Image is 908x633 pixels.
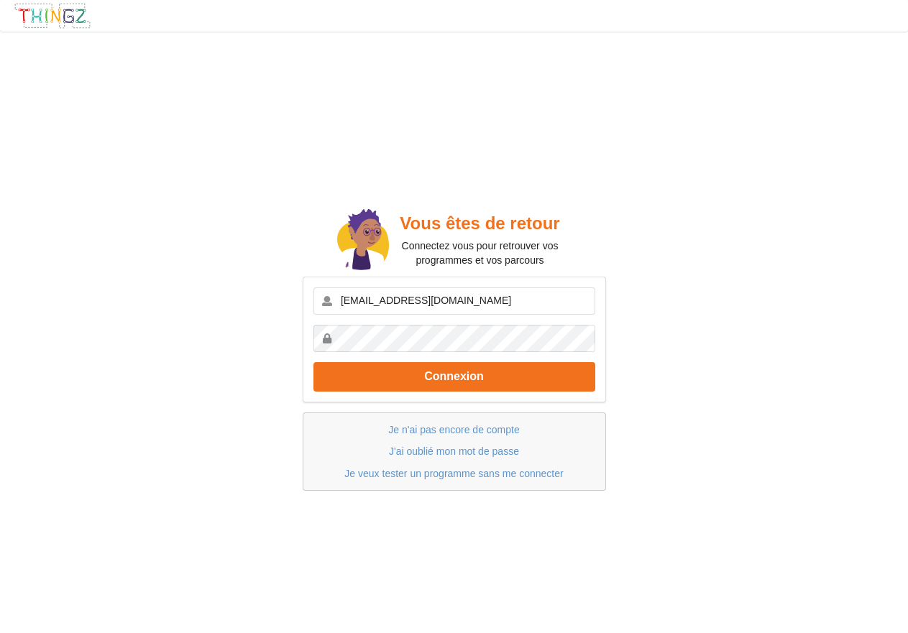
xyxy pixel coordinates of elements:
[389,239,571,267] p: Connectez vous pour retrouver vos programmes et vos parcours
[337,209,389,272] img: doc.svg
[389,445,519,457] a: J'ai oublié mon mot de passe
[14,2,91,29] img: thingz_logo.png
[389,213,571,235] h2: Vous êtes de retour
[313,287,595,315] input: E-mail ou Nom d'utilisateur
[313,362,595,392] button: Connexion
[388,424,519,435] a: Je n'ai pas encore de compte
[344,468,563,479] a: Je veux tester un programme sans me connecter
